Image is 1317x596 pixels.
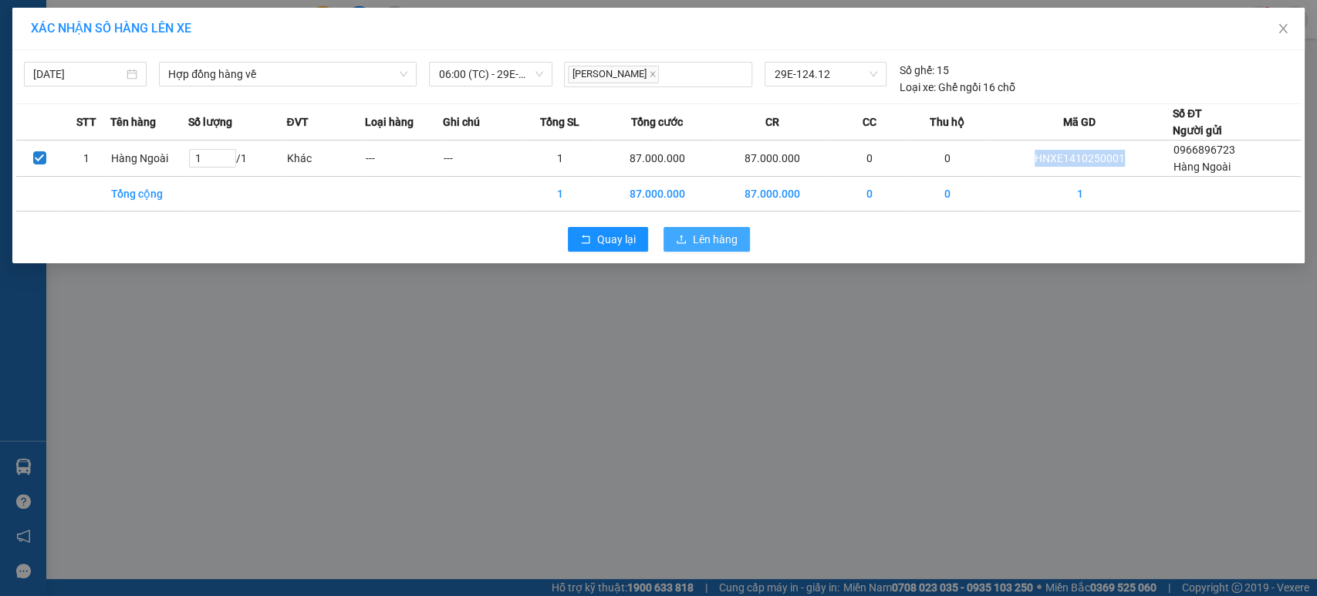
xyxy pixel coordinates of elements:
[188,113,232,130] span: Số lượng
[568,66,659,83] span: [PERSON_NAME]
[693,231,738,248] span: Lên hàng
[438,63,542,86] span: 06:00 (TC) - 29E-124.12
[630,113,682,130] span: Tổng cước
[110,177,188,212] td: Tổng cộng
[580,234,591,246] span: rollback
[1063,113,1096,130] span: Mã GD
[908,141,986,177] td: 0
[188,141,287,177] td: / 1
[1277,22,1289,35] span: close
[1173,105,1222,139] div: Số ĐT Người gửi
[110,113,156,130] span: Tên hàng
[521,177,599,212] td: 1
[830,141,908,177] td: 0
[930,113,964,130] span: Thu hộ
[664,227,750,252] button: uploadLên hàng
[714,177,830,212] td: 87.000.000
[899,62,948,79] div: 15
[110,141,188,177] td: Hàng Ngoài
[365,113,414,130] span: Loại hàng
[540,113,579,130] span: Tổng SL
[908,177,986,212] td: 0
[443,141,521,177] td: ---
[676,234,687,246] span: upload
[1173,144,1235,156] span: 0966896723
[774,63,877,86] span: 29E-124.12
[862,113,876,130] span: CC
[649,70,657,78] span: close
[899,62,934,79] span: Số ghế:
[168,63,407,86] span: Hợp đồng hàng về
[597,231,636,248] span: Quay lại
[899,79,1015,96] div: Ghế ngồi 16 chỗ
[568,227,648,252] button: rollbackQuay lại
[1173,161,1231,173] span: Hàng Ngoài
[1261,8,1305,51] button: Close
[521,141,599,177] td: 1
[33,66,123,83] input: 14/10/2025
[76,113,96,130] span: STT
[830,177,908,212] td: 0
[365,141,443,177] td: ---
[765,113,779,130] span: CR
[599,141,714,177] td: 87.000.000
[63,141,110,177] td: 1
[31,21,191,36] span: XÁC NHẬN SỐ HÀNG LÊN XE
[599,177,714,212] td: 87.000.000
[399,69,408,79] span: down
[286,141,364,177] td: Khác
[714,141,830,177] td: 87.000.000
[987,177,1173,212] td: 1
[286,113,308,130] span: ĐVT
[443,113,480,130] span: Ghi chú
[987,141,1173,177] td: HNXE1410250001
[899,79,935,96] span: Loại xe:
